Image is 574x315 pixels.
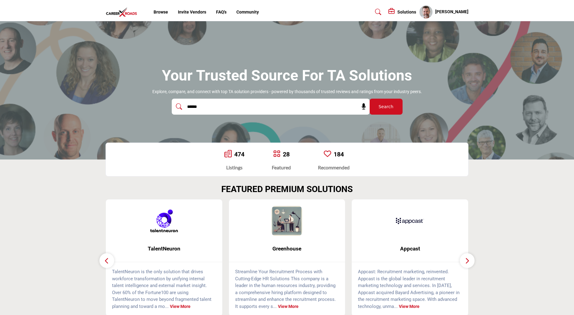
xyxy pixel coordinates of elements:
a: View More [399,304,419,309]
a: 28 [283,151,290,158]
h5: [PERSON_NAME] [435,9,468,15]
a: Search [369,7,385,17]
span: ... [394,304,398,309]
img: Greenhouse [271,206,302,236]
span: Search [379,104,393,110]
span: ... [165,304,169,309]
a: Go to Recommended [324,150,331,159]
h5: Solutions [397,9,416,15]
a: Invite Vendors [178,10,206,14]
a: Appcast [352,241,468,257]
div: Solutions [388,8,416,16]
img: Site Logo [106,7,141,17]
b: Greenhouse [238,241,336,257]
a: View More [170,304,191,309]
h1: Your Trusted Source for TA Solutions [162,66,412,85]
div: Featured [272,164,291,171]
p: Appcast: Recruitment marketing, reinvented. Appcast is the global leader in recruitment marketing... [358,268,462,310]
p: Streamline Your Recruitment Process with Cutting-Edge HR Solutions This company is a leader in th... [235,268,339,310]
a: FAQ's [216,10,227,14]
button: Show hide supplier dropdown [419,5,433,19]
h2: FEATURED PREMIUM SOLUTIONS [221,184,353,195]
p: TalentNeuron is the only solution that drives workforce transformation by unifying internal talen... [112,268,216,310]
a: 184 [334,151,344,158]
a: Browse [154,10,168,14]
button: Search [370,99,403,115]
p: Explore, compare, and connect with top TA solution providers - powered by thousands of trusted re... [152,89,422,95]
a: View More [278,304,299,309]
span: ... [273,304,277,309]
img: Appcast [395,206,425,236]
a: TalentNeuron [106,241,222,257]
a: Greenhouse [229,241,345,257]
div: Recommended [318,164,350,171]
a: Go to Featured [273,150,280,159]
b: TalentNeuron [115,241,213,257]
span: TalentNeuron [115,245,213,253]
img: TalentNeuron [149,206,179,236]
a: Community [236,10,259,14]
span: Appcast [361,245,459,253]
b: Appcast [361,241,459,257]
span: Greenhouse [238,245,336,253]
div: Listings [224,164,244,171]
a: 474 [234,151,244,158]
